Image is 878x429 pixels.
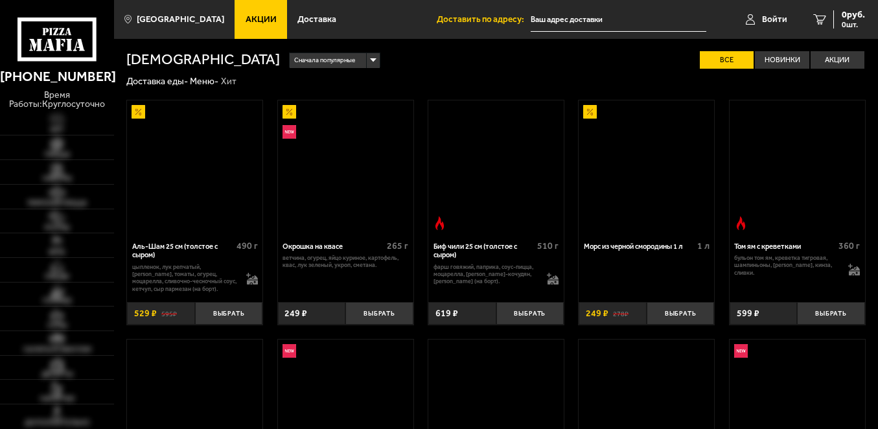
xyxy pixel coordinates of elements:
span: Войти [762,15,787,24]
img: Острое блюдо [734,216,748,230]
div: Хит [221,76,237,87]
label: Акции [811,51,864,69]
span: 265 г [387,240,408,251]
p: цыпленок, лук репчатый, [PERSON_NAME], томаты, огурец, моцарелла, сливочно-чесночный соус, кетчуп... [132,263,237,292]
a: Доставка еды- [126,76,188,87]
span: 0 руб. [842,10,865,19]
p: ветчина, огурец, яйцо куриное, картофель, квас, лук зеленый, укроп, сметана. [283,254,408,269]
input: Ваш адрес доставки [531,8,706,32]
span: Доставка [297,15,336,24]
span: Акции [246,15,277,24]
div: Том ям с креветками [734,242,835,251]
span: 249 ₽ [586,309,608,318]
button: Выбрать [647,302,715,325]
a: Острое блюдоТом ям с креветками [730,100,865,235]
span: Доставить по адресу: [437,15,531,24]
div: Аль-Шам 25 см (толстое с сыром) [132,242,233,260]
div: Окрошка на квасе [283,242,384,251]
s: 278 ₽ [613,309,629,318]
div: Морс из черной смородины 1 л [584,242,694,251]
img: Острое блюдо [433,216,446,230]
a: Острое блюдоБиф чили 25 см (толстое с сыром) [428,100,564,235]
a: Меню- [190,76,218,87]
button: Выбрать [345,302,413,325]
span: 510 г [537,240,559,251]
s: 595 ₽ [161,309,177,318]
span: 1 л [697,240,710,251]
h1: [DEMOGRAPHIC_DATA] [126,52,280,67]
img: Новинка [283,125,296,139]
span: 249 ₽ [284,309,307,318]
img: Новинка [283,344,296,358]
a: АкционныйАль-Шам 25 см (толстое с сыром) [127,100,262,235]
label: Все [700,51,754,69]
div: Биф чили 25 см (толстое с сыром) [433,242,535,260]
button: Выбрать [195,302,263,325]
span: 599 ₽ [737,309,759,318]
span: [GEOGRAPHIC_DATA] [137,15,224,24]
p: бульон том ям, креветка тигровая, шампиньоны, [PERSON_NAME], кинза, сливки. [734,254,839,276]
button: Выбрать [797,302,865,325]
img: Акционный [132,105,145,119]
img: Акционный [283,105,296,119]
span: 619 ₽ [435,309,458,318]
a: АкционныйНовинкаОкрошка на квасе [278,100,413,235]
span: Сначала популярные [294,52,355,69]
a: АкционныйМорс из черной смородины 1 л [579,100,714,235]
p: фарш говяжий, паприка, соус-пицца, моцарелла, [PERSON_NAME]-кочудян, [PERSON_NAME] (на борт). [433,263,538,285]
span: 0 шт. [842,21,865,29]
img: Новинка [734,344,748,358]
button: Выбрать [496,302,564,325]
span: 490 г [237,240,258,251]
span: 360 г [838,240,860,251]
label: Новинки [755,51,809,69]
img: Акционный [583,105,597,119]
span: 529 ₽ [134,309,157,318]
